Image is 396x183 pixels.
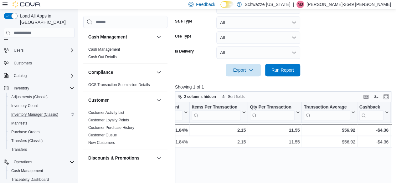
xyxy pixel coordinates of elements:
div: Qty Per Transaction [250,104,295,110]
span: Operations [14,160,32,165]
div: 2.15 [192,126,246,134]
button: Manifests [6,119,77,128]
button: Inventory [11,84,32,92]
button: Discounts & Promotions [155,154,162,162]
div: Qty Per Transaction [250,104,295,120]
span: Catalog [14,73,27,78]
a: Purchase Orders [9,128,42,136]
span: Transfers (Classic) [9,137,75,145]
div: Customer [83,109,167,149]
p: | [293,1,294,8]
button: Discounts & Promotions [88,155,154,161]
div: $56.92 [304,138,355,145]
span: Traceabilty Dashboard [11,177,49,182]
a: Customer Activity List [88,110,124,115]
span: Manifests [9,119,75,127]
a: Cash Out Details [88,55,117,59]
button: Cash Management [6,166,77,175]
span: Cash Management [9,167,75,175]
span: Sort fields [228,94,244,99]
a: Customers [11,59,34,67]
span: Inventory [11,84,75,92]
span: Inventory Count [9,102,75,109]
button: Inventory Count [6,101,77,110]
div: Compliance [83,81,167,91]
div: Transaction Average [304,104,350,110]
span: Adjustments (Classic) [11,94,48,99]
h3: Compliance [88,69,113,75]
span: Cash Out Details [88,54,117,59]
button: Adjustments (Classic) [6,93,77,101]
span: Customer Queue [88,133,117,138]
span: Purchase Orders [11,130,40,135]
span: Load All Apps in [GEOGRAPHIC_DATA] [18,13,75,25]
span: Inventory Manager (Classic) [11,112,58,117]
a: New Customers [88,140,115,145]
a: OCS Transaction Submission Details [88,83,150,87]
input: Dark Mode [220,1,234,8]
button: Sort fields [219,93,247,100]
button: Items Per Transaction [192,104,246,120]
span: Customers [11,59,75,67]
button: Display options [372,93,380,100]
button: Cash Management [88,34,154,40]
button: All [216,31,300,44]
span: M3 [298,1,303,8]
button: 2 columns hidden [175,93,219,100]
div: 41.84% [140,126,188,134]
a: Customer Loyalty Points [88,118,129,122]
p: Schwazze [US_STATE] [245,1,291,8]
span: 2 columns hidden [184,94,216,99]
span: Adjustments (Classic) [9,93,75,101]
button: Qty Per Transaction [250,104,300,120]
a: Cash Management [9,167,45,175]
span: Users [11,47,75,54]
button: Cash Management [155,33,162,41]
div: Markdown Percent [140,104,183,110]
div: Markdown Percent [140,104,183,120]
h3: Cash Management [88,34,127,40]
button: Transfers [6,145,77,154]
span: Customer Loyalty Points [88,118,129,123]
button: Customers [1,58,77,68]
span: Manifests [11,121,27,126]
span: Transfers (Classic) [11,138,43,143]
a: Transfers [9,146,29,153]
div: $56.92 [304,126,355,134]
button: Export [226,64,261,76]
button: Inventory Manager (Classic) [6,110,77,119]
button: Transaction Average [304,104,355,120]
button: Catalog [11,72,29,79]
button: Operations [11,158,35,166]
span: Operations [11,158,75,166]
span: Transfers [9,146,75,153]
button: Users [1,46,77,55]
div: -$4.36 [359,138,388,145]
img: Cova [13,1,41,8]
label: Sale Type [175,19,192,24]
label: Use Type [175,34,191,39]
div: Cashback [359,104,383,110]
a: Manifests [9,119,30,127]
div: Michael-3649 Morefield [296,1,304,8]
button: Transfers (Classic) [6,136,77,145]
span: Export [229,64,257,76]
span: Inventory Count [11,103,38,108]
h3: Discounts & Promotions [88,155,139,161]
button: All [216,46,300,59]
span: Users [14,48,23,53]
span: Inventory Manager (Classic) [9,111,75,118]
span: Feedback [196,1,215,8]
a: Customer Purchase History [88,125,134,130]
div: 11.55 [250,126,300,134]
a: Inventory Manager (Classic) [9,111,61,118]
button: Cashback [359,104,388,120]
button: Users [11,47,26,54]
span: Customers [14,61,32,66]
a: Cash Management [88,47,120,52]
a: Adjustments (Classic) [9,93,50,101]
span: Catalog [11,72,75,79]
div: 2.15 [192,138,246,145]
